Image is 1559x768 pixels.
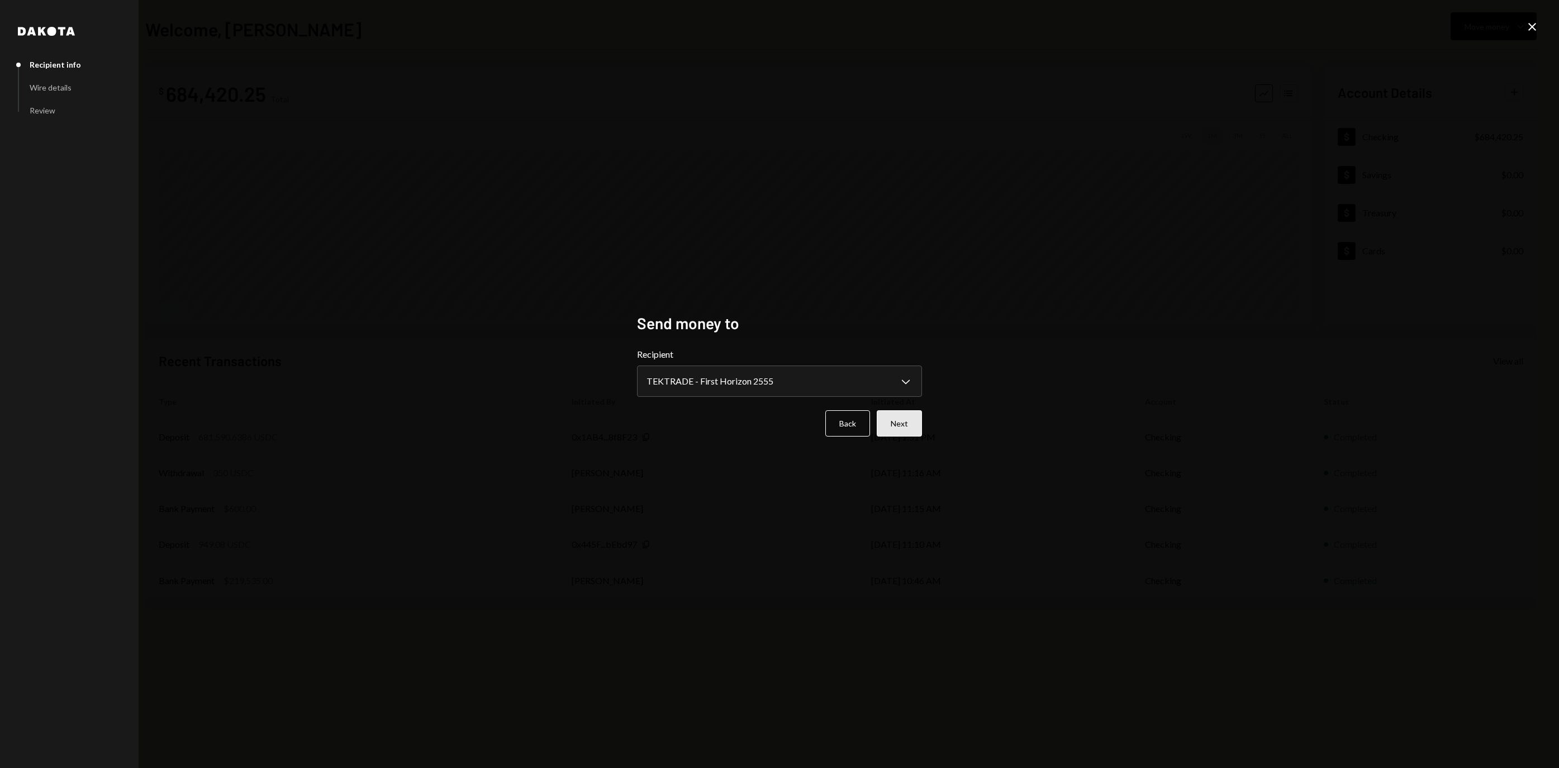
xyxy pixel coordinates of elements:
[825,410,870,437] button: Back
[30,106,55,115] div: Review
[877,410,922,437] button: Next
[637,366,922,397] button: Recipient
[637,348,922,361] label: Recipient
[30,83,72,92] div: Wire details
[30,60,81,69] div: Recipient info
[637,312,922,334] h2: Send money to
